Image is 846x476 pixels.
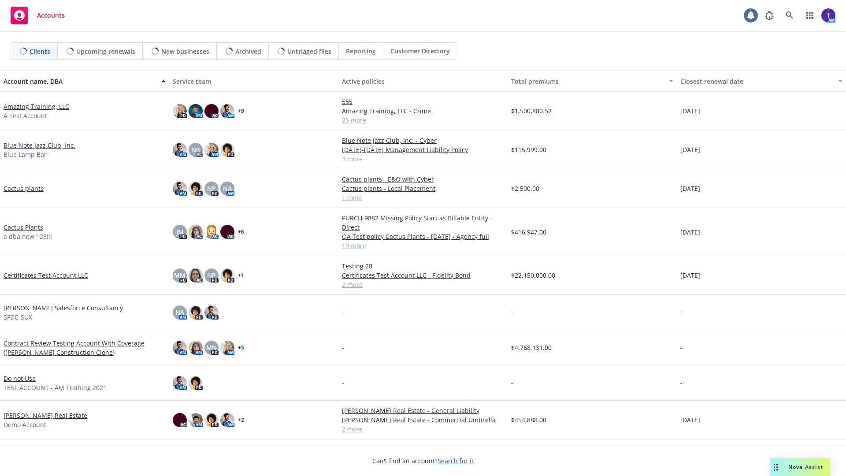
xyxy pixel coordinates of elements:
[220,225,234,239] img: photo
[821,8,835,22] img: photo
[680,415,700,424] span: [DATE]
[189,305,203,320] img: photo
[174,271,186,280] span: MM
[342,136,504,145] a: Blue Note Jazz Club, Inc. - Cyber
[4,232,52,241] span: a dba new 123!!!
[191,145,200,154] span: NR
[372,456,474,465] span: Can't find an account?
[220,268,234,283] img: photo
[342,145,504,154] a: [DATE]-[DATE] Management Liability Policy
[173,341,187,355] img: photo
[342,406,504,415] a: [PERSON_NAME] Real Estate - General Liability
[173,77,335,86] div: Service team
[511,227,546,237] span: $416,947.00
[511,271,555,280] span: $22,150,000.00
[4,411,87,420] a: [PERSON_NAME] Real Estate
[37,12,65,19] span: Accounts
[4,184,44,193] a: Cactus plants
[438,457,474,465] a: Search for it
[204,225,219,239] img: photo
[511,184,539,193] span: $2,500.00
[238,108,244,114] a: + 9
[173,143,187,157] img: photo
[511,343,552,352] span: $4,768,131.00
[511,106,552,115] span: $1,500,880.52
[680,145,700,154] span: [DATE]
[207,184,216,193] span: NP
[680,227,700,237] span: [DATE]
[342,97,504,106] a: 555
[4,374,36,383] a: Do not Use
[189,268,203,283] img: photo
[4,303,123,312] a: [PERSON_NAME] Salesforce Consultancy
[511,77,664,86] div: Total premiums
[220,143,234,157] img: photo
[220,413,234,427] img: photo
[238,345,244,350] a: + 5
[189,341,203,355] img: photo
[511,415,546,424] span: $454,888.00
[342,415,504,424] a: [PERSON_NAME] Real Estate - Commercial Umbrella
[801,7,819,24] a: Switch app
[189,225,203,239] img: photo
[4,271,88,280] a: Certificates Test Account LLC
[189,182,203,196] img: photo
[204,104,219,118] img: photo
[238,417,244,423] a: + 2
[788,463,823,471] span: Nova Assist
[4,338,166,357] a: Contract Review Testing Account With Coverage ([PERSON_NAME] Construction Clone)
[680,343,683,352] span: -
[770,458,830,476] button: Nova Assist
[4,111,47,120] span: A Test Account
[342,343,344,352] span: -
[781,7,798,24] a: Search
[220,104,234,118] img: photo
[338,71,508,92] button: Active policies
[238,273,244,278] a: + 1
[4,102,69,111] a: Amazing Training, LLC
[342,106,504,115] a: Amazing Training, LLC - Crime
[680,271,700,280] span: [DATE]
[770,458,781,476] div: Drag to move
[680,106,700,115] span: [DATE]
[342,184,504,193] a: Cactus plants - Local Placement
[176,227,184,237] span: JM
[342,213,504,232] a: PURCH-9882 Missing Policy Start as Billable Entity - Direct
[761,7,778,24] a: Report a Bug
[4,312,32,322] span: SFDC-SUX
[342,271,504,280] a: Certificates Test Account LLC - Fidelity Bond
[4,150,47,159] span: Blue Lamp Bar
[238,229,244,234] a: + 6
[342,175,504,184] a: Cactus plants - E&O with Cyber
[220,341,234,355] img: photo
[4,141,75,150] a: Blue Note Jazz Club, Inc.
[189,413,203,427] img: photo
[508,71,677,92] button: Total premiums
[342,241,504,250] a: 19 more
[173,182,187,196] img: photo
[680,308,683,317] span: -
[204,143,219,157] img: photo
[7,3,68,28] a: Accounts
[680,184,700,193] span: [DATE]
[223,184,232,193] span: NA
[4,383,107,392] span: TEST ACCOUNT - AM Training 2021
[4,420,46,429] span: Demo Account
[206,343,217,352] span: MN
[680,77,833,86] div: Closest renewal date
[189,104,203,118] img: photo
[342,232,504,241] a: QA Test policy Cactus Plants - [DATE] - Agency full
[173,376,187,390] img: photo
[390,46,450,56] span: Customer Directory
[173,104,187,118] img: photo
[511,378,513,387] span: -
[511,145,546,154] span: $115,999.00
[346,46,376,56] span: Reporting
[680,378,683,387] span: -
[204,413,219,427] img: photo
[677,71,846,92] button: Closest renewal date
[342,424,504,434] a: 2 more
